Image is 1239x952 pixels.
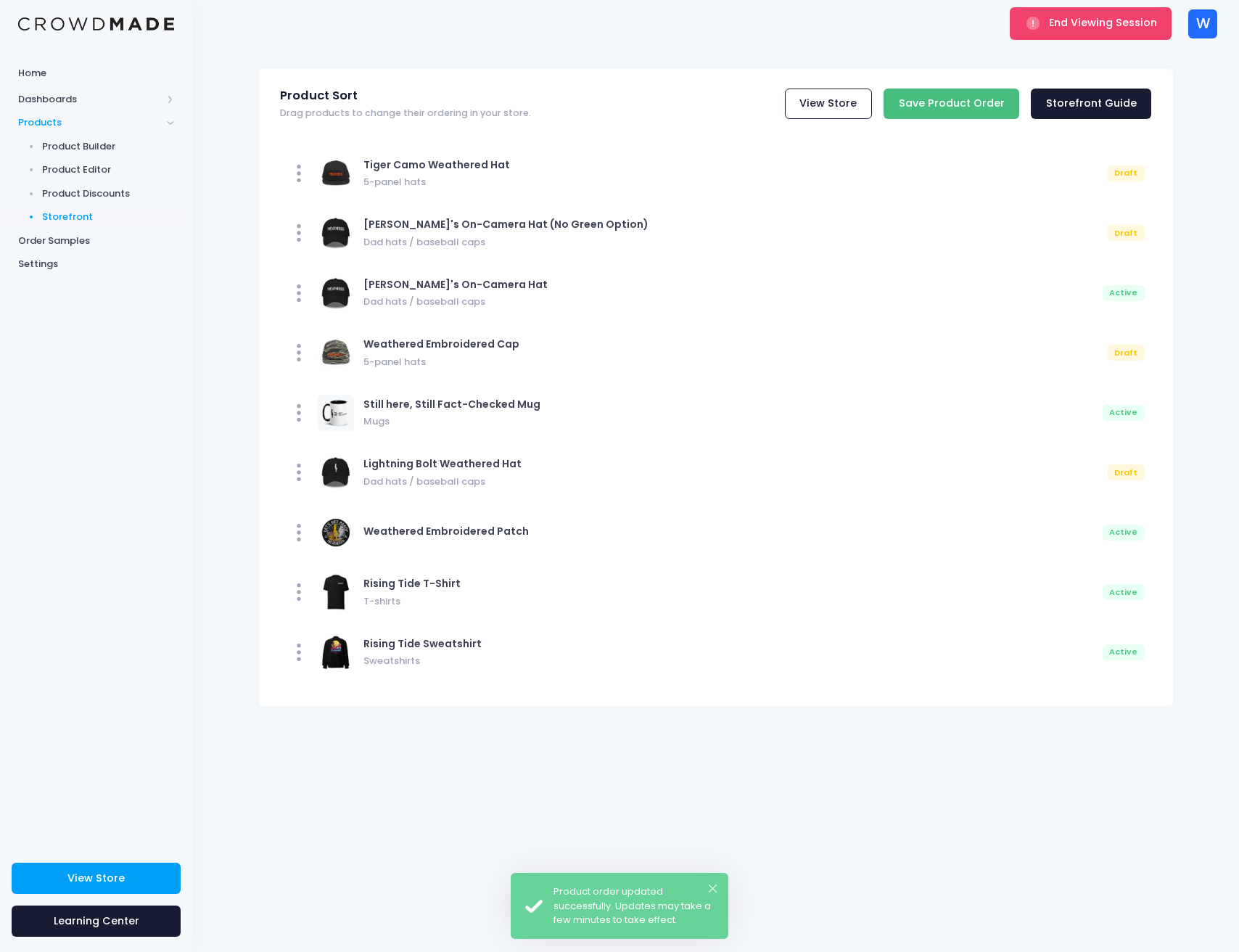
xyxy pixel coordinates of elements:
span: Home [18,66,174,81]
span: T-shirts [363,591,1098,608]
span: Dad hats / baseball caps [363,472,1103,488]
span: Tiger Camo Weathered Hat [363,157,510,172]
div: Draft [1108,225,1145,241]
span: Dashboards [18,92,162,107]
div: Active [1103,644,1145,660]
span: Rising Tide T-Shirt [363,576,461,591]
a: View Store [785,89,872,120]
span: 5-panel hats [363,173,1103,189]
span: Learning Center [54,914,139,928]
div: Draft [1108,345,1145,361]
span: [PERSON_NAME]'s On-Camera Hat (No Green Option) [363,217,649,231]
span: Dad hats / baseball caps [363,292,1098,309]
input: Save Product Order [884,89,1019,120]
span: Weathered Embroidered Cap [363,337,519,351]
div: Draft [1108,464,1145,480]
div: Active [1103,285,1145,301]
div: Draft [1108,165,1145,181]
span: Product Discounts [42,186,175,201]
div: Active [1103,405,1145,421]
span: Rising Tide Sweatshirt [363,636,482,651]
a: Learning Center [12,906,181,937]
button: × [709,885,717,892]
span: Mugs [363,412,1098,429]
span: 5-panel hats [363,352,1103,369]
div: Active [1103,525,1145,541]
span: Storefront [42,210,175,224]
span: End Viewing Session [1049,15,1157,30]
a: View Store [12,863,181,894]
span: [PERSON_NAME]'s On-Camera Hat [363,277,548,292]
button: End Viewing Session [1010,7,1172,39]
span: Product Sort [280,89,358,103]
span: Drag products to change their ordering in your store. [280,108,531,119]
span: Lightning Bolt Weathered Hat [363,456,522,471]
div: W [1188,9,1217,38]
span: Settings [18,257,174,271]
span: Dad hats / baseball caps [363,232,1103,249]
span: Products [18,115,162,130]
span: Weathered Embroidered Patch [363,524,529,538]
span: Order Samples [18,234,174,248]
img: Logo [18,17,174,31]
a: Storefront Guide [1031,89,1151,120]
div: Active [1103,584,1145,600]
span: Product Editor [42,163,175,177]
span: Product Builder [42,139,175,154]
div: Product order updated successfully. Updates may take a few minutes to take effect. [553,885,717,927]
span: Sweatshirts [363,652,1098,668]
span: View Store [67,871,125,885]
span: Still here, Still Fact-Checked Mug [363,397,540,411]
